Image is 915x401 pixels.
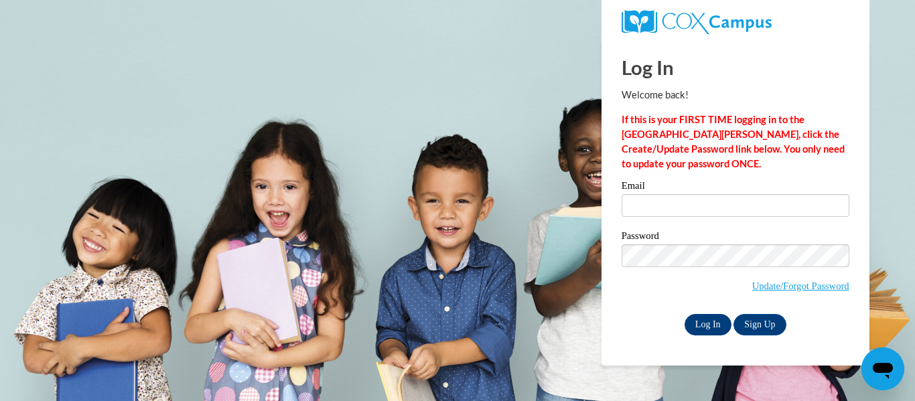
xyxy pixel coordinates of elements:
img: COX Campus [622,10,772,34]
strong: If this is your FIRST TIME logging in to the [GEOGRAPHIC_DATA][PERSON_NAME], click the Create/Upd... [622,114,845,169]
label: Email [622,181,849,194]
h1: Log In [622,54,849,81]
p: Welcome back! [622,88,849,102]
a: Update/Forgot Password [752,280,849,291]
a: COX Campus [622,10,849,34]
iframe: Button to launch messaging window [861,347,904,390]
input: Log In [685,314,731,335]
label: Password [622,231,849,244]
a: Sign Up [733,314,786,335]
